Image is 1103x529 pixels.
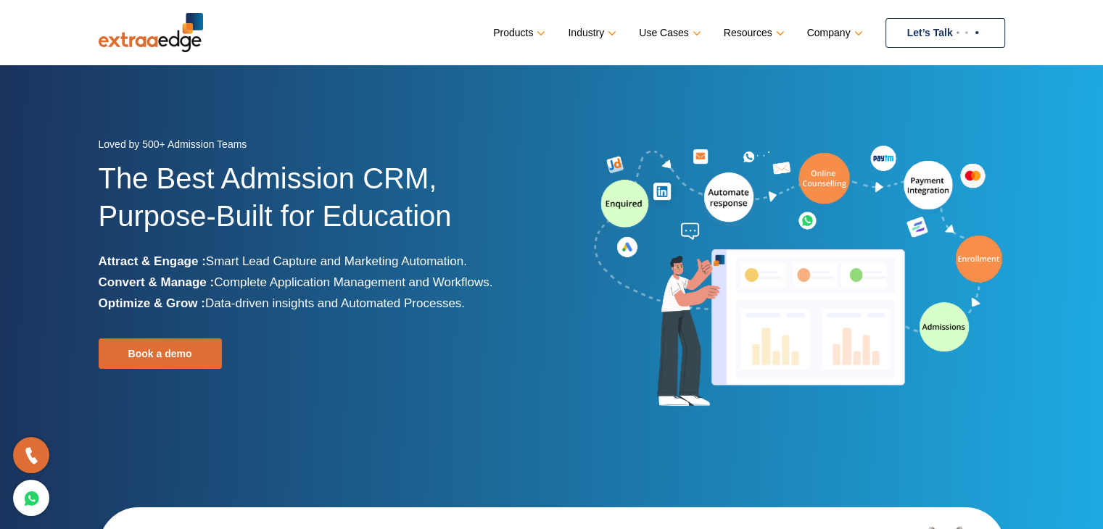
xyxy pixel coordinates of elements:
img: admission-software-home-page-header [592,142,1005,412]
a: Industry [568,22,614,43]
span: Data-driven insights and Automated Processes. [205,296,465,310]
h1: The Best Admission CRM, Purpose-Built for Education [99,159,541,251]
a: Let’s Talk [885,18,1005,48]
b: Optimize & Grow : [99,296,205,310]
a: Use Cases [639,22,698,43]
a: Company [807,22,860,43]
a: Products [493,22,542,43]
a: Resources [724,22,782,43]
a: Book a demo [99,338,222,369]
span: Complete Application Management and Workflows. [214,275,492,289]
b: Convert & Manage : [99,275,215,289]
b: Attract & Engage : [99,254,206,268]
div: Loved by 500+ Admission Teams [99,134,541,159]
span: Smart Lead Capture and Marketing Automation. [206,254,467,268]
